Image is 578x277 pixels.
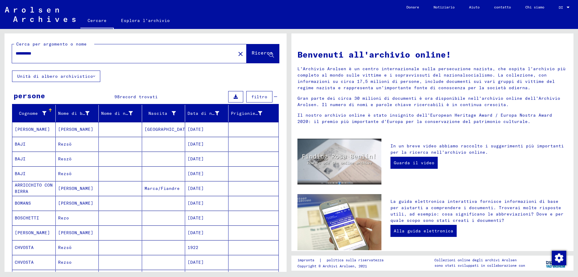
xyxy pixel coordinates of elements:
font: Gran parte dei circa 30 milioni di documenti è ora disponibile nell'archivio online dell'Archivio... [297,96,560,107]
font: Aiuto [469,5,480,9]
img: eguide.jpg [297,194,381,250]
font: Reszö [58,156,72,162]
mat-header-cell: Nome di battesimo [56,105,99,122]
font: record trovati [120,94,158,99]
font: DI [559,5,563,10]
font: Chi siamo [525,5,544,9]
font: [DATE] [188,200,204,206]
font: Unità di albero archivistico [17,74,93,79]
mat-header-cell: Data di nascita [185,105,228,122]
img: Arolsen_neg.svg [5,7,76,22]
font: Collezioni online degli archivi Arolsen [434,258,517,262]
font: Marca/Fiandre [144,186,180,191]
font: Guarda il video [394,160,434,165]
font: [DATE] [188,230,204,235]
img: yv_logo.png [545,255,567,270]
font: In un breve video abbiamo raccolto i suggerimenti più importanti per la ricerca nell'archivio onl... [390,143,564,155]
div: Cognome [15,109,55,118]
div: Nascita [144,109,185,118]
font: [PERSON_NAME] [58,200,93,206]
div: Nome di nascita [101,109,142,118]
font: Rezo [58,215,69,221]
font: BAJI [15,156,26,162]
mat-header-cell: Nome di nascita [99,105,142,122]
font: Alla guida elettronica [394,228,453,234]
font: [DATE] [188,186,204,191]
font: Cercare [88,18,107,23]
button: Ricerca [247,44,279,63]
font: CHVOSTA [15,260,34,265]
a: politica sulla riservatezza [322,257,391,263]
font: Benvenuti all'archivio online! [297,49,451,60]
font: [PERSON_NAME] [58,230,93,235]
button: Chiaro [235,48,247,60]
font: 98 [114,94,120,99]
font: Cerca per argomento o nome [16,41,87,47]
a: Cercare [80,13,114,29]
font: Notiziario [433,5,455,9]
font: Rezsö [58,141,72,147]
div: Prigioniero n. [231,109,272,118]
button: filtro [246,91,272,102]
button: Unità di albero archivistico [12,71,100,82]
font: [DATE] [188,127,204,132]
font: contatto [494,5,511,9]
font: 1922 [188,245,198,250]
font: Rezsö [58,245,72,250]
font: politica sulla riservatezza [327,258,384,262]
font: [DATE] [188,156,204,162]
mat-header-cell: Prigioniero n. [228,105,279,122]
font: Rezso [58,260,72,265]
font: impronta [297,258,314,262]
font: | [319,257,322,263]
font: sono stati sviluppati in collaborazione con [434,263,525,268]
font: [DATE] [188,215,204,221]
font: [PERSON_NAME] [15,230,50,235]
font: BAJI [15,171,26,176]
font: Cognome [19,111,38,116]
a: Guarda il video [390,157,438,169]
mat-icon: close [237,50,244,58]
font: [DATE] [188,171,204,176]
font: BOSCHETTI [15,215,39,221]
font: [GEOGRAPHIC_DATA] [144,127,191,132]
font: Rezsö [58,171,72,176]
a: Esplora l'archivio [114,13,177,28]
mat-header-cell: Nascita [142,105,185,122]
font: Esplora l'archivio [121,18,170,23]
font: Nome di nascita [101,111,142,116]
font: Ricerca [252,50,273,56]
font: [PERSON_NAME] [58,127,93,132]
font: persone [14,91,45,100]
mat-header-cell: Cognome [12,105,56,122]
font: Nascita [148,111,167,116]
font: ARRICCHITO CON BIRRA [15,182,53,194]
div: Data di nascita [188,109,228,118]
font: Nome di battesimo [58,111,104,116]
img: Modifica consenso [552,251,566,265]
font: La guida elettronica interattiva fornisce informazioni di base per aiutarti a comprendere i docum... [390,199,564,223]
font: BOMANS [15,200,31,206]
font: [DATE] [188,260,204,265]
a: Alla guida elettronica [390,225,457,237]
font: L'Archivio Arolsen è un centro internazionale sulla persecuzione nazista, che ospita l'archivio p... [297,66,566,90]
font: BAJI [15,141,26,147]
div: Nome di battesimo [58,109,99,118]
a: impronta [297,257,319,263]
font: Copyright © Archivi Arolsen, 2021 [297,264,367,268]
font: [DATE] [188,141,204,147]
font: Donare [406,5,419,9]
font: Il nostro archivio online è stato insignito dell'European Heritage Award / Europa Nostra Award 20... [297,112,552,124]
img: video.jpg [297,139,381,184]
font: filtro [251,94,267,99]
font: [PERSON_NAME] [58,186,93,191]
font: CHVOSTA [15,245,34,250]
font: Prigioniero n. [231,111,269,116]
font: Data di nascita [188,111,228,116]
font: [PERSON_NAME] [15,127,50,132]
